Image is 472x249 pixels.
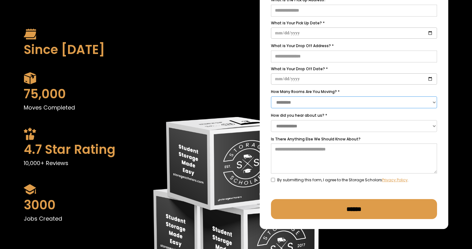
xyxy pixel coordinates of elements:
a: Privacy Policy [382,177,408,183]
span: By submitting this form, I agree to the Storage Scholars . [277,177,409,183]
div: 3000 [24,196,213,214]
label: Is There Anything Else We Should Know About? [271,136,437,143]
p: Moves Completed [24,103,213,112]
label: What is Your Drop Off Address? * [271,42,437,49]
input: By submitting this form, I agree to the Storage ScholarsPrivacy Policy. [271,178,275,182]
div: 4.7 Star Rating [24,140,213,159]
div: Since [DATE] [24,40,213,59]
div: 75,000 [24,85,213,103]
p: 10,000+ Reviews [24,159,213,167]
label: How did you hear about us? * [271,112,437,119]
label: How Many Rooms Are You Moving? * [271,88,437,95]
label: What is Your Drop Off Date? * [271,66,437,72]
p: Jobs Created [24,214,213,223]
label: What is Your Pick Up Date? * [271,20,437,27]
